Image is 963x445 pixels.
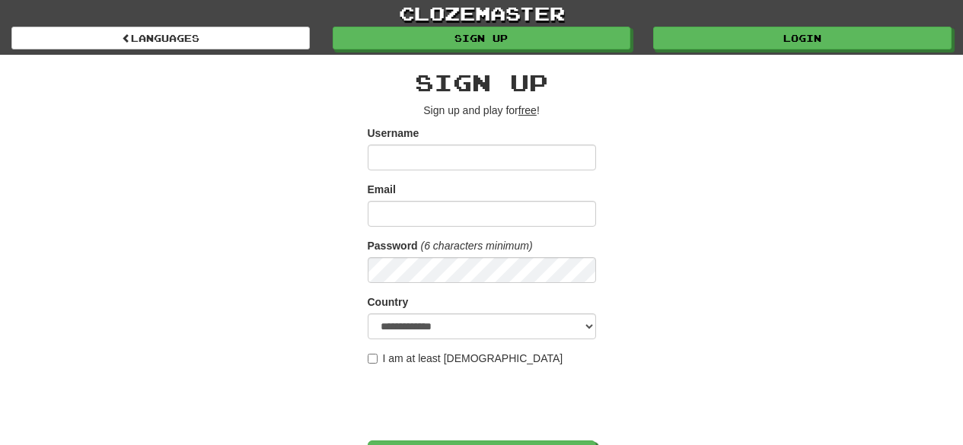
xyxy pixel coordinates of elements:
[368,103,596,118] p: Sign up and play for !
[368,70,596,95] h2: Sign up
[518,104,537,116] u: free
[368,354,378,364] input: I am at least [DEMOGRAPHIC_DATA]
[653,27,952,49] a: Login
[368,294,409,310] label: Country
[368,373,599,433] iframe: reCAPTCHA
[421,240,533,252] em: (6 characters minimum)
[11,27,310,49] a: Languages
[368,351,563,366] label: I am at least [DEMOGRAPHIC_DATA]
[333,27,631,49] a: Sign up
[368,182,396,197] label: Email
[368,238,418,253] label: Password
[368,126,419,141] label: Username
